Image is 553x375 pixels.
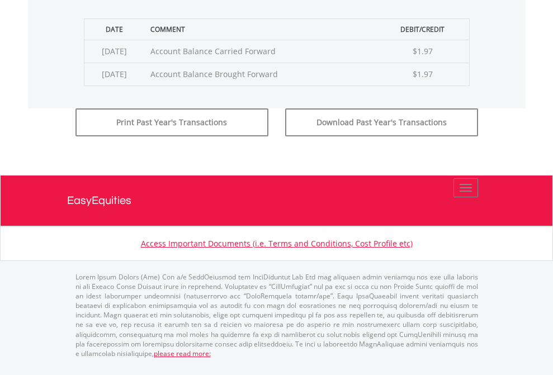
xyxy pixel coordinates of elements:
th: Debit/Credit [376,18,469,40]
button: Print Past Year's Transactions [75,108,268,136]
td: Account Balance Brought Forward [145,63,376,86]
a: Access Important Documents (i.e. Terms and Conditions, Cost Profile etc) [141,238,413,249]
button: Download Past Year's Transactions [285,108,478,136]
th: Comment [145,18,376,40]
a: please read more: [154,349,211,358]
span: $1.97 [413,69,433,79]
th: Date [84,18,145,40]
td: [DATE] [84,63,145,86]
p: Lorem Ipsum Dolors (Ame) Con a/e SeddOeiusmod tem InciDiduntut Lab Etd mag aliquaen admin veniamq... [75,272,478,358]
span: $1.97 [413,46,433,56]
td: [DATE] [84,40,145,63]
a: EasyEquities [67,175,486,226]
td: Account Balance Carried Forward [145,40,376,63]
